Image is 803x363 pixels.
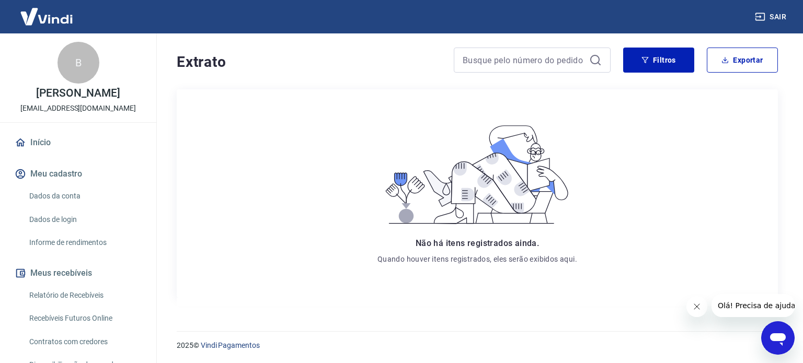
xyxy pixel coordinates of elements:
span: Não há itens registrados ainda. [416,238,539,248]
a: Dados da conta [25,185,144,207]
button: Meus recebíveis [13,262,144,285]
iframe: Botão para abrir a janela de mensagens [761,321,795,355]
img: Vindi [13,1,81,32]
a: Início [13,131,144,154]
p: Quando houver itens registrados, eles serão exibidos aqui. [377,254,577,264]
a: Informe de rendimentos [25,232,144,253]
button: Sair [753,7,790,27]
div: B [58,42,99,84]
h4: Extrato [177,52,441,73]
iframe: Fechar mensagem [686,296,707,317]
button: Exportar [707,48,778,73]
a: Recebíveis Futuros Online [25,308,144,329]
a: Relatório de Recebíveis [25,285,144,306]
a: Contratos com credores [25,331,144,353]
iframe: Mensagem da empresa [712,294,795,317]
a: Dados de login [25,209,144,230]
button: Meu cadastro [13,162,144,185]
p: [PERSON_NAME] [36,88,120,99]
p: [EMAIL_ADDRESS][DOMAIN_NAME] [20,103,136,114]
span: Olá! Precisa de ajuda? [6,7,88,16]
a: Vindi Pagamentos [201,341,260,349]
p: 2025 © [177,340,778,351]
input: Busque pelo número do pedido [463,52,585,68]
button: Filtros [623,48,694,73]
